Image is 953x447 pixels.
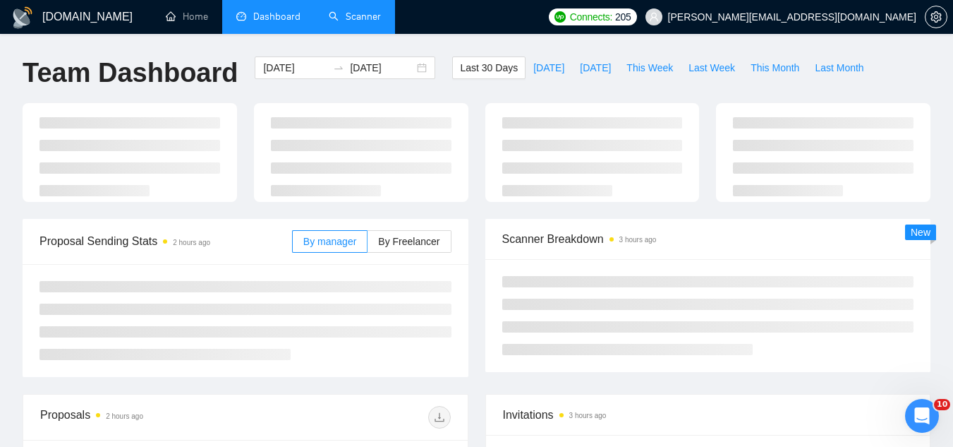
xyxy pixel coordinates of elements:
[925,11,947,23] a: setting
[11,6,34,29] img: logo
[533,60,564,76] span: [DATE]
[934,399,950,410] span: 10
[911,227,930,238] span: New
[925,6,947,28] button: setting
[329,11,381,23] a: searchScanner
[751,60,799,76] span: This Month
[649,12,659,22] span: user
[460,60,518,76] span: Last 30 Days
[378,236,439,247] span: By Freelancer
[452,56,526,79] button: Last 30 Days
[619,56,681,79] button: This Week
[570,9,612,25] span: Connects:
[554,11,566,23] img: upwork-logo.png
[502,230,914,248] span: Scanner Breakdown
[503,406,913,424] span: Invitations
[569,412,607,419] time: 3 hours ago
[626,60,673,76] span: This Week
[263,60,327,76] input: Start date
[303,236,356,247] span: By manager
[333,62,344,73] span: to
[40,406,245,429] div: Proposals
[925,11,947,23] span: setting
[807,56,871,79] button: Last Month
[526,56,572,79] button: [DATE]
[236,11,246,21] span: dashboard
[743,56,807,79] button: This Month
[350,60,414,76] input: End date
[40,232,292,250] span: Proposal Sending Stats
[572,56,619,79] button: [DATE]
[166,11,208,23] a: homeHome
[253,11,301,23] span: Dashboard
[580,60,611,76] span: [DATE]
[23,56,238,90] h1: Team Dashboard
[688,60,735,76] span: Last Week
[681,56,743,79] button: Last Week
[106,412,143,420] time: 2 hours ago
[619,236,657,244] time: 3 hours ago
[905,399,939,433] iframe: Intercom live chat
[815,60,863,76] span: Last Month
[615,9,631,25] span: 205
[333,62,344,73] span: swap-right
[173,239,210,246] time: 2 hours ago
